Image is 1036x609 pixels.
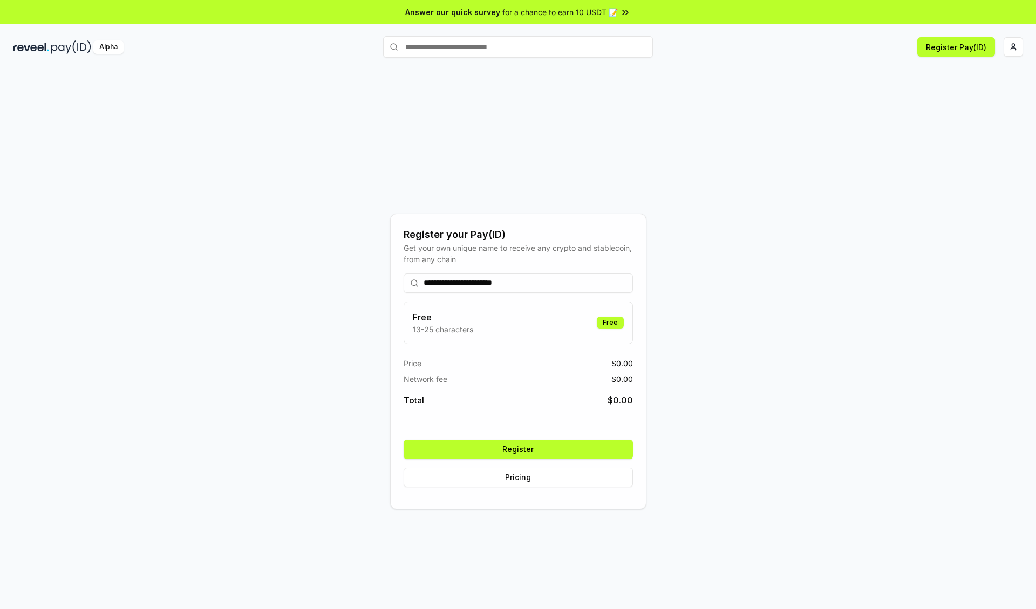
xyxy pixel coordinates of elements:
[404,227,633,242] div: Register your Pay(ID)
[93,40,124,54] div: Alpha
[13,40,49,54] img: reveel_dark
[404,394,424,407] span: Total
[917,37,995,57] button: Register Pay(ID)
[404,242,633,265] div: Get your own unique name to receive any crypto and stablecoin, from any chain
[404,440,633,459] button: Register
[404,358,421,369] span: Price
[413,324,473,335] p: 13-25 characters
[413,311,473,324] h3: Free
[608,394,633,407] span: $ 0.00
[405,6,500,18] span: Answer our quick survey
[404,468,633,487] button: Pricing
[611,373,633,385] span: $ 0.00
[597,317,624,329] div: Free
[51,40,91,54] img: pay_id
[611,358,633,369] span: $ 0.00
[404,373,447,385] span: Network fee
[502,6,618,18] span: for a chance to earn 10 USDT 📝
